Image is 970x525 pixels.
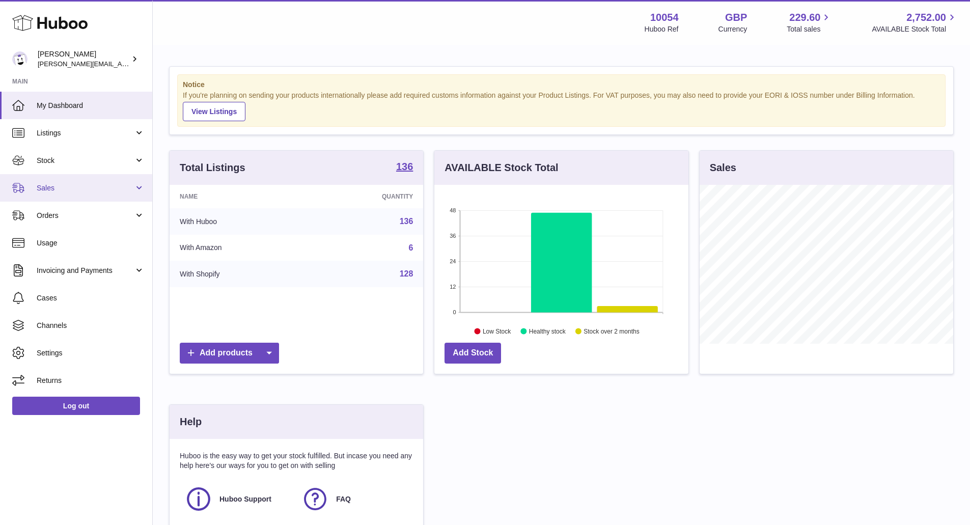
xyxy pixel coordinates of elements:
[180,161,245,175] h3: Total Listings
[37,211,134,220] span: Orders
[37,266,134,275] span: Invoicing and Payments
[38,60,204,68] span: [PERSON_NAME][EMAIL_ADDRESS][DOMAIN_NAME]
[183,91,940,121] div: If you're planning on sending your products internationally please add required customs informati...
[37,293,145,303] span: Cases
[650,11,679,24] strong: 10054
[37,321,145,330] span: Channels
[787,24,832,34] span: Total sales
[37,183,134,193] span: Sales
[183,80,940,90] strong: Notice
[400,217,413,226] a: 136
[180,415,202,429] h3: Help
[710,161,736,175] h3: Sales
[180,451,413,471] p: Huboo is the easy way to get your stock fulfilled. But incase you need any help here's our ways f...
[12,51,27,67] img: luz@capsuline.com
[185,485,291,513] a: Huboo Support
[37,128,134,138] span: Listings
[450,258,456,264] text: 24
[906,11,946,24] span: 2,752.00
[450,233,456,239] text: 36
[787,11,832,34] a: 229.60 Total sales
[789,11,820,24] span: 229.60
[400,269,413,278] a: 128
[336,494,351,504] span: FAQ
[170,208,309,235] td: With Huboo
[170,235,309,261] td: With Amazon
[408,243,413,252] a: 6
[529,327,566,335] text: Healthy stock
[183,102,245,121] a: View Listings
[725,11,747,24] strong: GBP
[37,376,145,385] span: Returns
[483,327,511,335] text: Low Stock
[309,185,424,208] th: Quantity
[170,185,309,208] th: Name
[450,207,456,213] text: 48
[396,161,413,174] a: 136
[37,238,145,248] span: Usage
[38,49,129,69] div: [PERSON_NAME]
[718,24,747,34] div: Currency
[301,485,408,513] a: FAQ
[645,24,679,34] div: Huboo Ref
[584,327,640,335] text: Stock over 2 months
[396,161,413,172] strong: 136
[450,284,456,290] text: 12
[180,343,279,364] a: Add products
[12,397,140,415] a: Log out
[445,161,558,175] h3: AVAILABLE Stock Total
[37,348,145,358] span: Settings
[453,309,456,315] text: 0
[872,11,958,34] a: 2,752.00 AVAILABLE Stock Total
[37,101,145,110] span: My Dashboard
[872,24,958,34] span: AVAILABLE Stock Total
[37,156,134,165] span: Stock
[219,494,271,504] span: Huboo Support
[445,343,501,364] a: Add Stock
[170,261,309,287] td: With Shopify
